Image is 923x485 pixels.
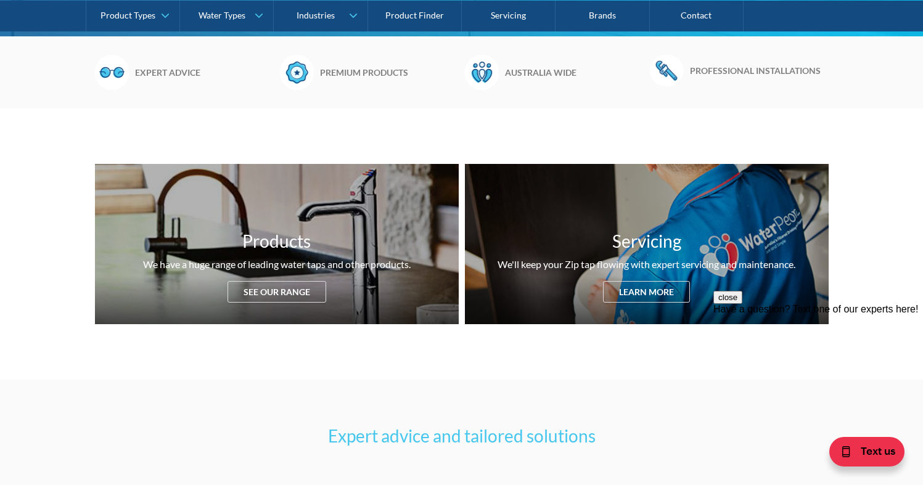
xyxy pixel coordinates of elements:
div: We'll keep your Zip tap flowing with expert servicing and maintenance. [498,257,795,272]
h6: Professional installations [690,64,829,77]
h6: Premium products [320,66,459,79]
div: See our range [228,281,326,303]
h3: Servicing [612,228,681,254]
div: We have a huge range of leading water taps and other products. [143,257,411,272]
img: Wrench [650,55,684,86]
img: Waterpeople Symbol [465,55,499,89]
div: Water Types [199,10,245,20]
h6: Expert advice [135,66,274,79]
img: Glasses [95,55,129,89]
img: Badge [280,55,314,89]
h3: Expert advice and tailored solutions [98,423,826,449]
div: Industries [297,10,335,20]
h3: Products [242,228,311,254]
iframe: podium webchat widget prompt [713,291,923,439]
iframe: podium webchat widget bubble [800,423,923,485]
div: Learn more [603,281,690,303]
a: ServicingWe'll keep your Zip tap flowing with expert servicing and maintenance.Learn more [465,164,829,324]
a: ProductsWe have a huge range of leading water taps and other products.See our range [95,164,459,324]
div: Product Types [101,10,155,20]
h6: Australia wide [505,66,644,79]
